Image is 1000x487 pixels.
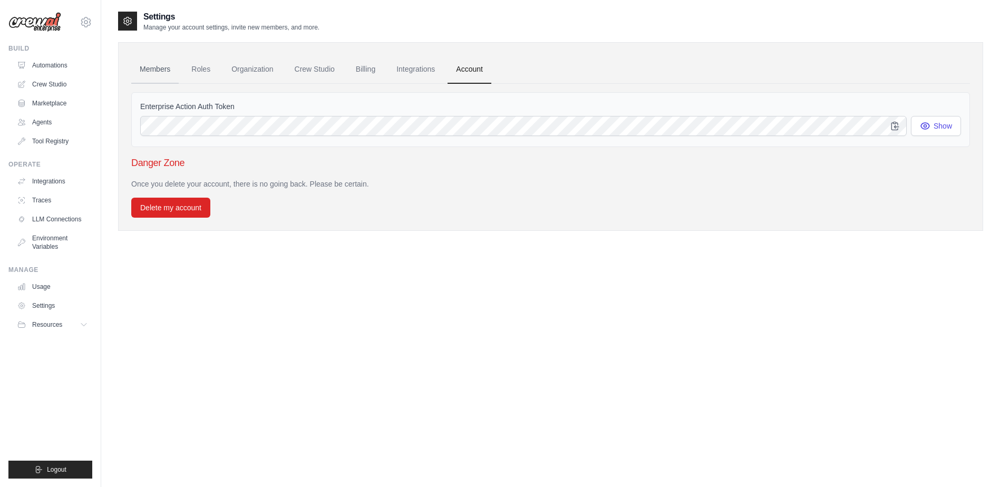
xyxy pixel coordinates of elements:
[131,155,970,170] h3: Danger Zone
[47,465,66,474] span: Logout
[13,297,92,314] a: Settings
[911,116,961,136] button: Show
[388,55,443,84] a: Integrations
[13,192,92,209] a: Traces
[8,266,92,274] div: Manage
[143,23,319,32] p: Manage your account settings, invite new members, and more.
[131,179,970,189] p: Once you delete your account, there is no going back. Please be certain.
[8,12,61,32] img: Logo
[131,198,210,218] button: Delete my account
[13,114,92,131] a: Agents
[223,55,281,84] a: Organization
[13,316,92,333] button: Resources
[143,11,319,23] h2: Settings
[140,101,961,112] label: Enterprise Action Auth Token
[8,44,92,53] div: Build
[13,278,92,295] a: Usage
[13,133,92,150] a: Tool Registry
[448,55,491,84] a: Account
[13,95,92,112] a: Marketplace
[286,55,343,84] a: Crew Studio
[8,160,92,169] div: Operate
[183,55,219,84] a: Roles
[347,55,384,84] a: Billing
[13,76,92,93] a: Crew Studio
[13,173,92,190] a: Integrations
[13,57,92,74] a: Automations
[131,55,179,84] a: Members
[32,320,62,329] span: Resources
[13,211,92,228] a: LLM Connections
[8,461,92,479] button: Logout
[13,230,92,255] a: Environment Variables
